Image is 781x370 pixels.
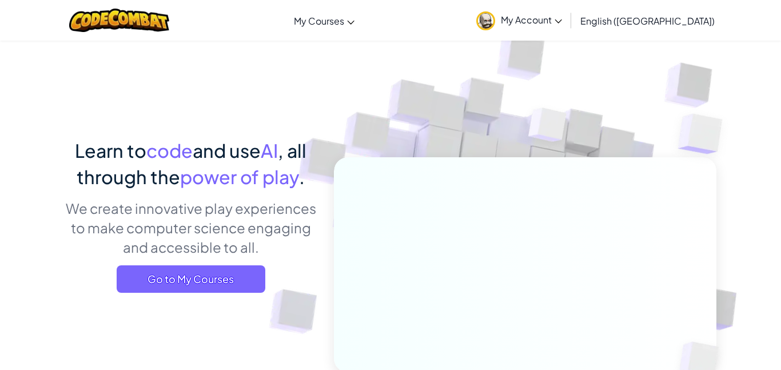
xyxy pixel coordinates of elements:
p: We create innovative play experiences to make computer science engaging and accessible to all. [65,198,317,257]
span: power of play [180,165,299,188]
span: . [299,165,305,188]
a: Go to My Courses [117,265,265,293]
span: Learn to [75,139,146,162]
img: Overlap cubes [655,86,754,182]
img: Overlap cubes [507,85,589,170]
span: and use [193,139,261,162]
img: CodeCombat logo [69,9,169,32]
span: My Courses [294,15,344,27]
img: avatar [476,11,495,30]
span: My Account [501,14,562,26]
a: English ([GEOGRAPHIC_DATA]) [575,5,720,36]
span: code [146,139,193,162]
span: English ([GEOGRAPHIC_DATA]) [580,15,715,27]
span: AI [261,139,278,162]
a: My Account [471,2,568,38]
a: My Courses [288,5,360,36]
